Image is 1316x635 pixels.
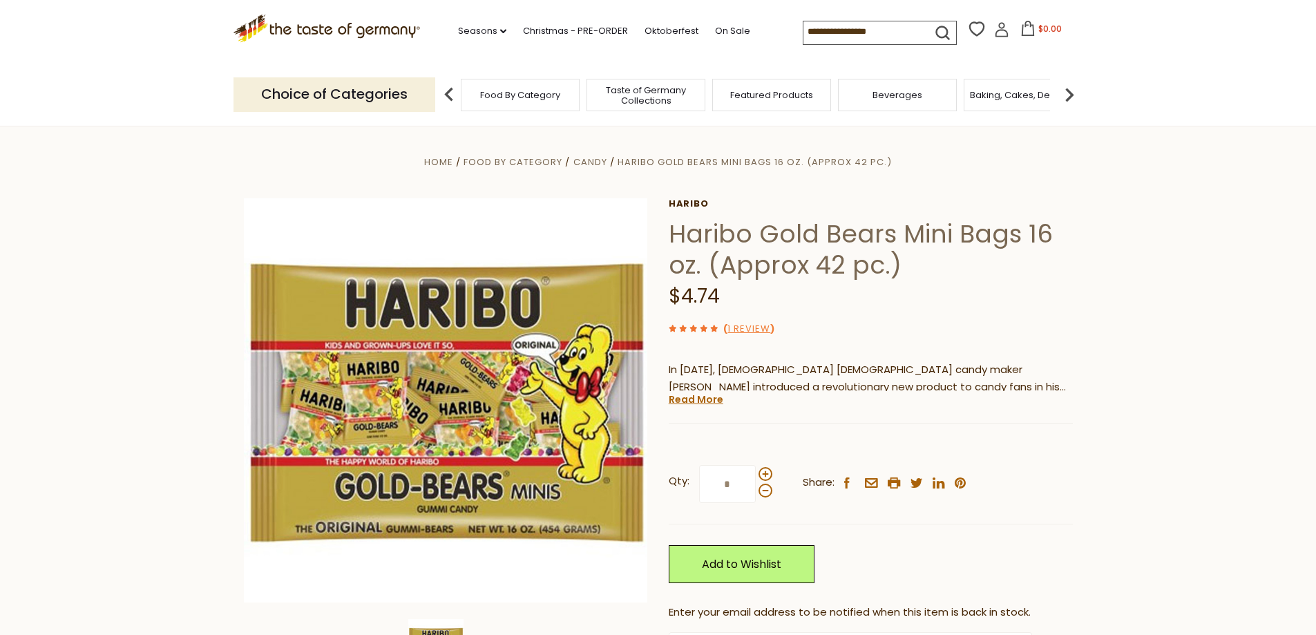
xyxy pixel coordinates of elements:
[464,155,562,169] a: Food By Category
[669,545,814,583] a: Add to Wishlist
[458,23,506,39] a: Seasons
[591,85,701,106] a: Taste of Germany Collections
[730,90,813,100] a: Featured Products
[1056,81,1083,108] img: next arrow
[480,90,560,100] a: Food By Category
[233,77,435,111] p: Choice of Categories
[669,283,720,310] span: $4.74
[727,322,770,337] a: 1 Review
[1038,23,1062,35] span: $0.00
[723,322,774,335] span: ( )
[435,81,463,108] img: previous arrow
[715,23,750,39] a: On Sale
[669,604,1073,621] div: Enter your email address to be notified when this item is back in stock.
[872,90,922,100] a: Beverages
[645,23,698,39] a: Oktoberfest
[803,474,835,491] span: Share:
[573,155,607,169] a: Candy
[1012,21,1071,41] button: $0.00
[244,198,648,603] img: Haribo Gold Bear Mini Bags 16 oz. (Approx 42 pc.)
[669,392,723,406] a: Read More
[669,218,1073,281] h1: Haribo Gold Bears Mini Bags 16 oz. (Approx 42 pc.)
[699,465,756,503] input: Qty:
[669,473,689,490] strong: Qty:
[669,361,1073,396] p: In [DATE], [DEMOGRAPHIC_DATA] [DEMOGRAPHIC_DATA] candy maker [PERSON_NAME] introduced a revolutio...
[424,155,453,169] a: Home
[618,155,892,169] a: Haribo Gold Bears Mini Bags 16 oz. (Approx 42 pc.)
[970,90,1077,100] a: Baking, Cakes, Desserts
[669,198,1073,209] a: Haribo
[523,23,628,39] a: Christmas - PRE-ORDER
